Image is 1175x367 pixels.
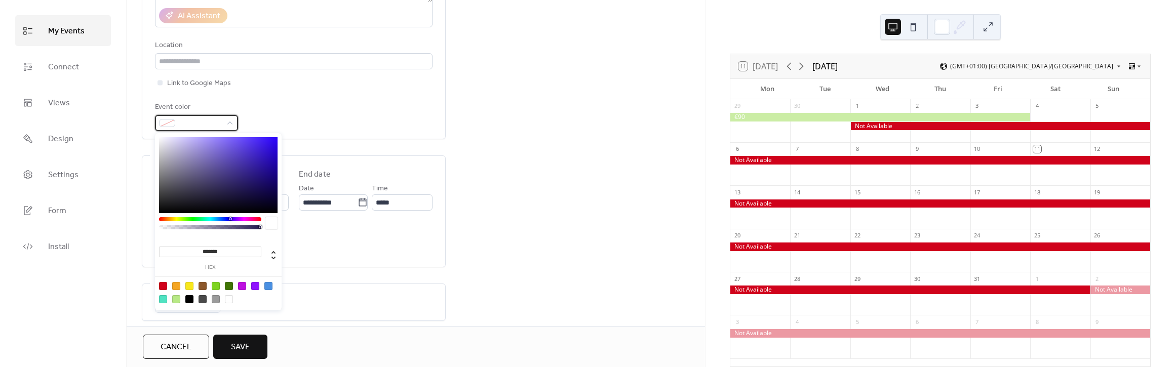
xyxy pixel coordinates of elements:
a: Views [15,87,111,118]
div: Not Available [730,199,1150,208]
div: 9 [913,145,921,153]
div: Not Available [1090,286,1150,294]
div: 6 [733,145,741,153]
div: 7 [793,145,801,153]
span: Date [299,183,314,195]
span: Save [231,341,250,353]
div: 6 [913,318,921,325]
div: 8 [853,145,861,153]
div: 30 [913,275,921,282]
div: #7ED321 [212,282,220,290]
div: Not Available [730,286,1090,294]
div: 25 [1033,232,1041,239]
div: 28 [793,275,801,282]
a: Settings [15,159,111,190]
div: 5 [853,318,861,325]
div: #50E3C2 [159,295,167,303]
div: 24 [973,232,981,239]
div: 21 [793,232,801,239]
span: Design [48,131,73,147]
div: 29 [733,102,741,110]
div: 18 [1033,188,1041,196]
div: 14 [793,188,801,196]
div: #8B572A [199,282,207,290]
div: 12 [1093,145,1101,153]
button: Save [213,335,267,359]
div: 10 [973,145,981,153]
div: #417505 [225,282,233,290]
div: 9 [1093,318,1101,325]
div: 2 [913,102,921,110]
div: 11 [1033,145,1041,153]
div: 5 [1093,102,1101,110]
div: 27 [733,275,741,282]
div: 7 [973,318,981,325]
div: 26 [1093,232,1101,239]
a: Design [15,123,111,154]
div: Mon [738,79,796,99]
div: #FFFFFF [225,295,233,303]
div: €90 [730,113,1030,121]
span: My Events [48,23,85,39]
span: Form [48,203,66,219]
div: 13 [733,188,741,196]
div: 2 [1093,275,1101,282]
div: Tue [796,79,854,99]
div: Fri [969,79,1027,99]
label: hex [159,265,261,270]
div: 1 [1033,275,1041,282]
div: 4 [1033,102,1041,110]
div: #9013FE [251,282,259,290]
div: 16 [913,188,921,196]
span: Link to Google Maps [167,77,231,90]
span: Connect [48,59,79,75]
div: 23 [913,232,921,239]
div: 17 [973,188,981,196]
div: Not Available [850,122,1150,131]
span: Install [48,239,69,255]
div: Sat [1027,79,1084,99]
div: #F5A623 [172,282,180,290]
a: Install [15,231,111,262]
div: Location [155,39,430,52]
div: 3 [973,102,981,110]
div: Wed [854,79,912,99]
span: Time [372,183,388,195]
div: 31 [973,275,981,282]
a: Form [15,195,111,226]
div: End date [299,169,331,181]
div: #4A4A4A [199,295,207,303]
a: My Events [15,15,111,46]
div: 8 [1033,318,1041,325]
div: 19 [1093,188,1101,196]
div: Not Available [730,156,1150,165]
div: Sun [1084,79,1142,99]
div: #4A90E2 [264,282,272,290]
span: Settings [48,167,79,183]
span: Views [48,95,70,111]
div: Thu [912,79,969,99]
div: 20 [733,232,741,239]
a: Connect [15,51,111,82]
div: 30 [793,102,801,110]
div: #F8E71C [185,282,193,290]
div: 15 [853,188,861,196]
div: 4 [793,318,801,325]
div: Event color [155,101,236,113]
div: #D0021B [159,282,167,290]
div: 1 [853,102,861,110]
div: #9B9B9B [212,295,220,303]
div: #B8E986 [172,295,180,303]
div: Not Available [730,329,1150,338]
div: 3 [733,318,741,325]
div: #000000 [185,295,193,303]
div: Not Available [730,242,1150,251]
span: (GMT+01:00) [GEOGRAPHIC_DATA]/[GEOGRAPHIC_DATA] [950,63,1113,69]
div: 29 [853,275,861,282]
div: #BD10E0 [238,282,246,290]
div: 22 [853,232,861,239]
span: Cancel [161,341,191,353]
button: Cancel [143,335,209,359]
div: [DATE] [812,60,838,72]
